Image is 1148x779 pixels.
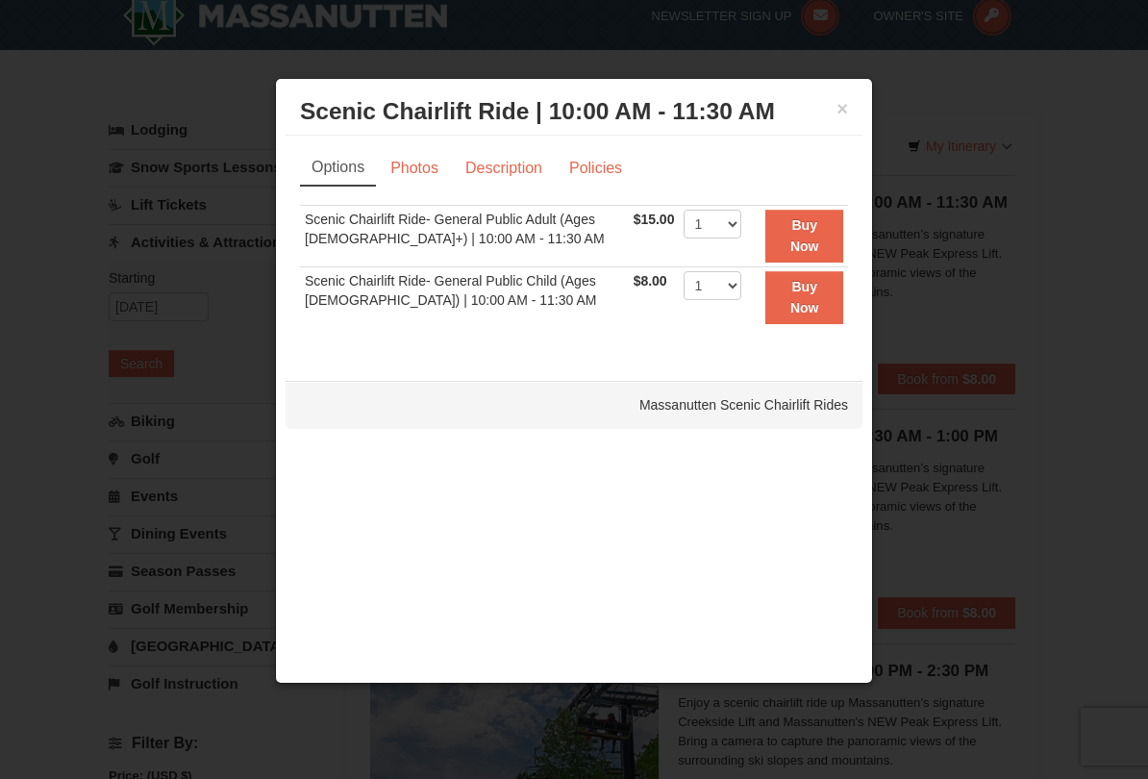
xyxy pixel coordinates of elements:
h3: Scenic Chairlift Ride | 10:00 AM - 11:30 AM [300,97,848,126]
strong: Buy Now [790,279,819,315]
span: $15.00 [634,212,675,227]
a: Policies [557,150,635,187]
button: Buy Now [765,210,843,263]
div: Massanutten Scenic Chairlift Rides [286,381,862,429]
strong: Buy Now [790,217,819,254]
button: Buy Now [765,271,843,324]
a: Description [453,150,555,187]
td: Scenic Chairlift Ride- General Public Adult (Ages [DEMOGRAPHIC_DATA]+) | 10:00 AM - 11:30 AM [300,206,629,267]
a: Photos [378,150,451,187]
a: Options [300,150,376,187]
span: $8.00 [634,273,667,289]
td: Scenic Chairlift Ride- General Public Child (Ages [DEMOGRAPHIC_DATA]) | 10:00 AM - 11:30 AM [300,266,629,327]
button: × [836,99,848,118]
